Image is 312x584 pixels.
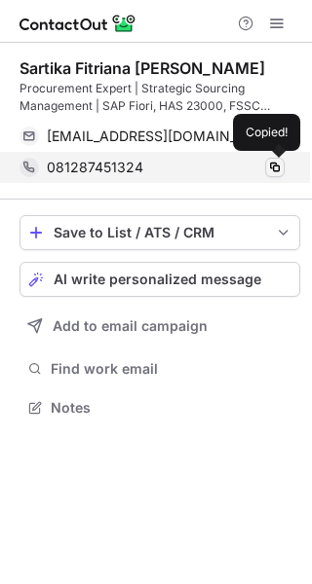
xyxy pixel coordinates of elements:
button: AI write personalized message [19,262,300,297]
span: Add to email campaign [53,318,208,334]
div: Save to List / ATS / CRM [54,225,266,240]
button: Notes [19,394,300,421]
span: [EMAIL_ADDRESS][DOMAIN_NAME] [47,128,270,145]
div: Procurement Expert | Strategic Sourcing Management | SAP Fiori, HAS 23000, FSSC 22000, Import Reg... [19,80,300,115]
button: save-profile-one-click [19,215,300,250]
span: Find work email [51,360,292,378]
span: AI write personalized message [54,272,261,287]
button: Find work email [19,355,300,383]
span: Notes [51,399,292,417]
button: Add to email campaign [19,309,300,344]
div: Sartika Fitriana [PERSON_NAME] [19,58,265,78]
span: 081287451324 [47,159,143,176]
img: ContactOut v5.3.10 [19,12,136,35]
